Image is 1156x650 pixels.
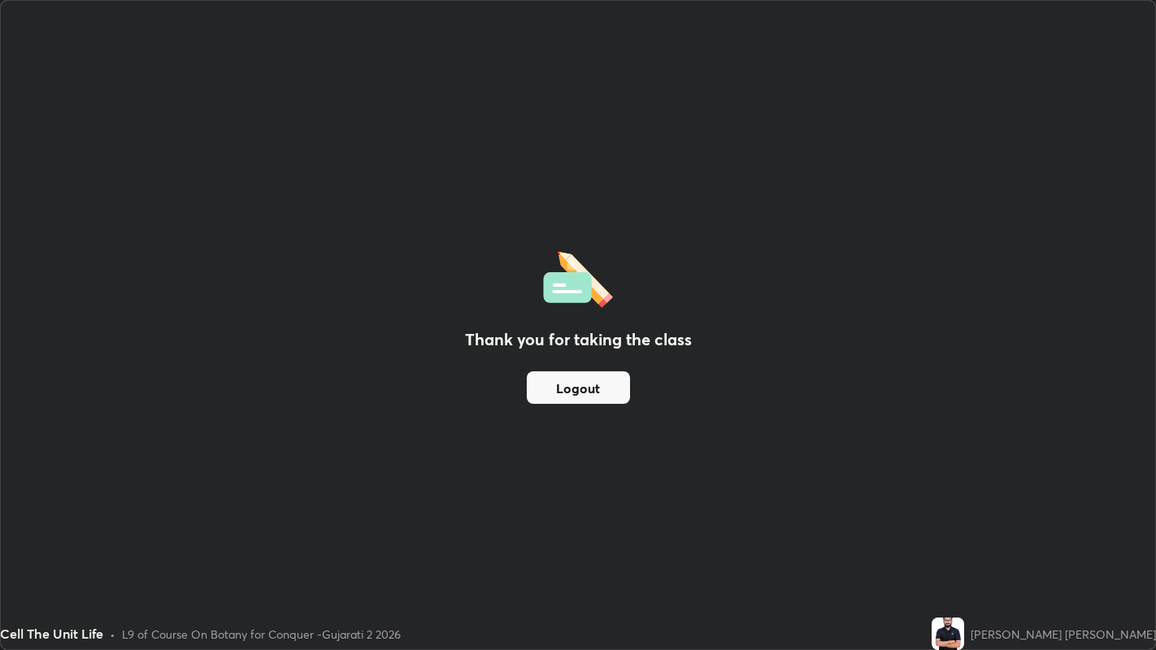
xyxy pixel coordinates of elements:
img: offlineFeedback.1438e8b3.svg [543,246,613,308]
div: [PERSON_NAME] [PERSON_NAME] [971,626,1156,643]
h2: Thank you for taking the class [465,327,692,352]
img: 719b3399970646c8895fdb71918d4742.jpg [932,617,964,650]
button: Logout [527,371,630,404]
div: L9 of Course On Botany for Conquer -Gujarati 2 2026 [122,626,401,643]
div: • [110,626,115,643]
